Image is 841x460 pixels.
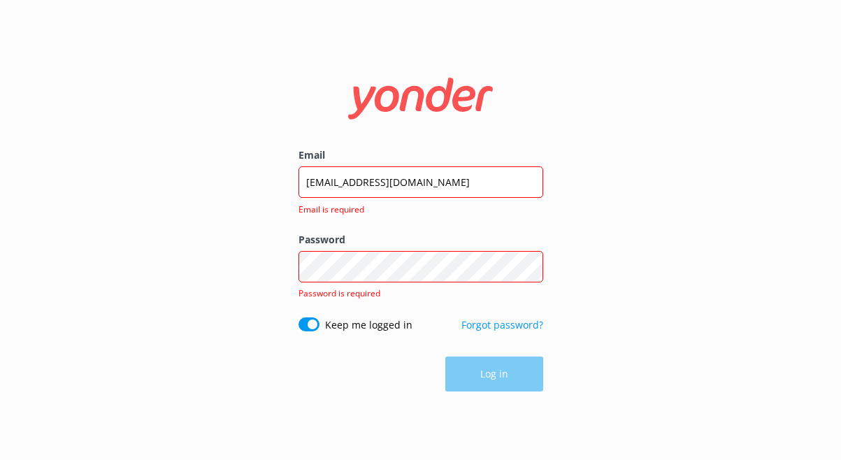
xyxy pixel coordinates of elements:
[299,203,535,216] span: Email is required
[299,148,543,163] label: Email
[515,253,543,281] button: Show password
[461,318,543,331] a: Forgot password?
[299,232,543,247] label: Password
[299,287,380,299] span: Password is required
[299,166,543,198] input: user@emailaddress.com
[325,317,412,333] label: Keep me logged in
